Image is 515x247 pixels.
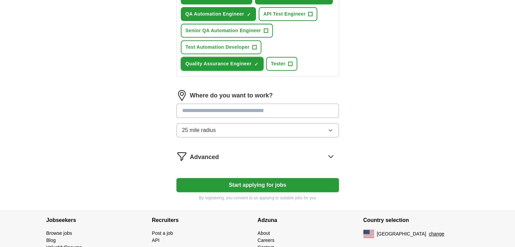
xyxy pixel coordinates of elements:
a: Blog [46,238,56,243]
a: About [258,230,270,236]
span: Advanced [190,153,219,162]
p: By registering, you consent to us applying to suitable jobs for you [176,195,339,201]
span: Senior QA Automation Engineer [186,27,261,34]
button: Test Automation Developer [181,40,261,54]
span: 25 mile radius [182,126,216,134]
a: Careers [258,238,275,243]
a: Browse jobs [46,230,72,236]
button: change [429,230,444,238]
span: ✓ [254,62,258,67]
button: Senior QA Automation Engineer [181,24,273,38]
span: QA Automation Engineer [186,10,244,18]
span: Tester [271,60,285,67]
span: Quality Assurance Engineer [186,60,252,67]
button: Start applying for jobs [176,178,339,192]
span: Test Automation Developer [186,44,250,51]
span: ✓ [247,12,251,17]
button: API Test Engineer [259,7,318,21]
button: 25 mile radius [176,123,339,137]
h4: Country selection [363,211,469,230]
span: API Test Engineer [263,10,306,18]
button: Quality Assurance Engineer✓ [181,57,263,71]
img: US flag [363,230,374,238]
button: QA Automation Engineer✓ [181,7,256,21]
button: Tester [266,57,297,71]
a: API [152,238,160,243]
img: filter [176,151,187,162]
span: [GEOGRAPHIC_DATA] [377,230,426,238]
a: Post a job [152,230,173,236]
img: location.png [176,90,187,101]
label: Where do you want to work? [190,91,273,100]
